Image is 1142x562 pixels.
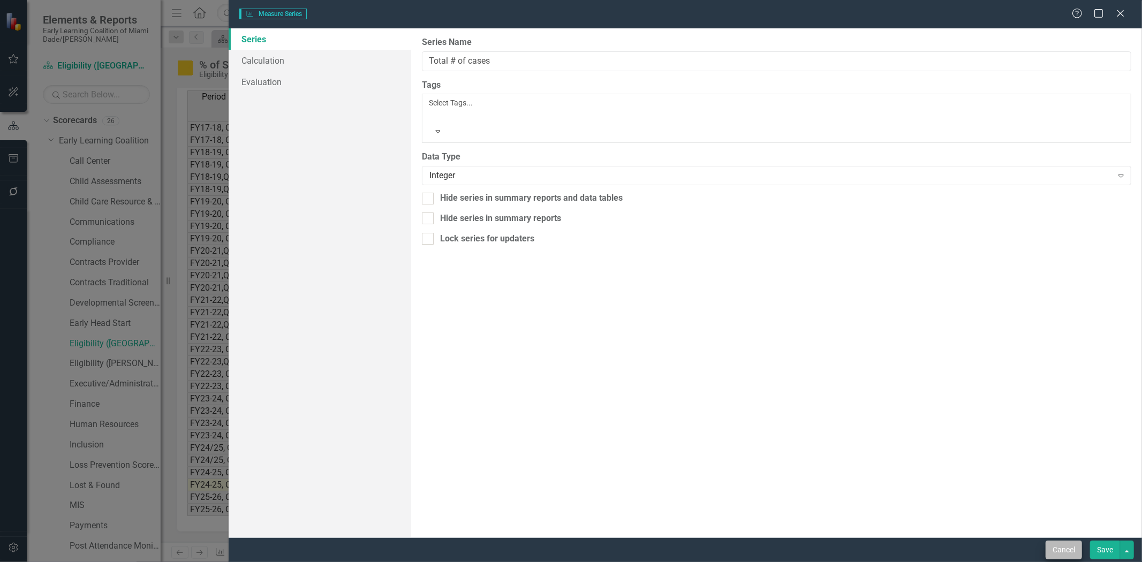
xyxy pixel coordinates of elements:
span: Measure Series [239,9,307,19]
div: Lock series for updaters [440,233,534,245]
label: Data Type [422,151,1131,163]
button: Cancel [1046,541,1082,559]
a: Series [229,28,411,50]
div: Select Tags... [429,97,1124,108]
div: Hide series in summary reports and data tables [440,192,623,204]
label: Series Name [422,36,1131,49]
input: Series Name [422,51,1131,71]
div: Integer [429,170,1113,182]
label: Tags [422,79,1131,92]
a: Calculation [229,50,411,71]
div: Hide series in summary reports [440,212,561,225]
button: Save [1090,541,1120,559]
a: Evaluation [229,71,411,93]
